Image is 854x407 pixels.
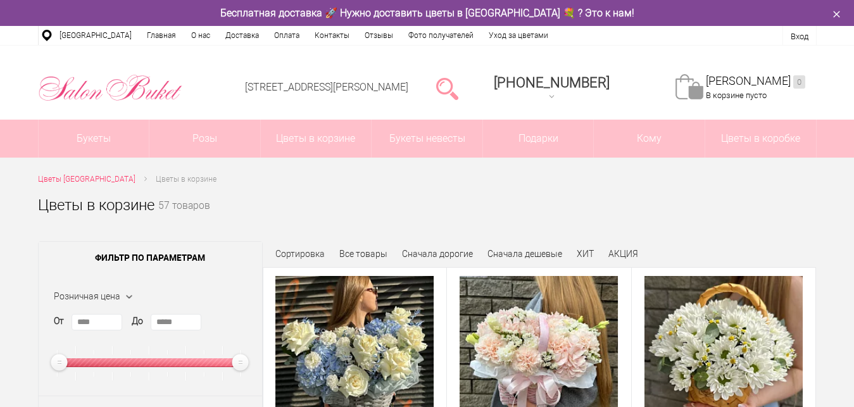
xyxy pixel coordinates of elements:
a: Розы [149,120,260,158]
a: Оплата [267,26,307,45]
a: Все товары [339,249,387,259]
span: Кому [594,120,705,158]
small: 57 товаров [158,201,210,232]
span: Цветы в корзине [156,175,217,184]
a: Фото получателей [401,26,481,45]
a: [GEOGRAPHIC_DATA] [52,26,139,45]
a: Букеты [39,120,149,158]
a: Цветы в корзине [261,120,372,158]
a: О нас [184,26,218,45]
a: [STREET_ADDRESS][PERSON_NAME] [245,81,408,93]
a: Сначала дешевые [487,249,562,259]
img: Цветы Нижний Новгород [38,72,183,104]
a: Главная [139,26,184,45]
span: [PHONE_NUMBER] [494,75,610,91]
div: Бесплатная доставка 🚀 Нужно доставить цветы в [GEOGRAPHIC_DATA] 💐 ? Это к нам! [28,6,826,20]
span: Сортировка [275,249,325,259]
span: Цветы [GEOGRAPHIC_DATA] [38,175,135,184]
a: Вход [791,32,808,41]
a: Сначала дорогие [402,249,473,259]
span: В корзине пусто [706,91,767,100]
a: ХИТ [577,249,594,259]
span: Розничная цена [54,291,120,301]
a: Контакты [307,26,357,45]
a: [PHONE_NUMBER] [486,70,617,106]
a: [PERSON_NAME] [706,74,805,89]
label: До [132,315,143,328]
ins: 0 [793,75,805,89]
h1: Цветы в корзине [38,194,154,216]
a: Уход за цветами [481,26,556,45]
label: От [54,315,64,328]
a: Цветы [GEOGRAPHIC_DATA] [38,173,135,186]
a: Букеты невесты [372,120,482,158]
a: Доставка [218,26,267,45]
span: Фильтр по параметрам [39,242,262,273]
a: Отзывы [357,26,401,45]
a: АКЦИЯ [608,249,638,259]
a: Цветы в коробке [705,120,816,158]
a: Подарки [483,120,594,158]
